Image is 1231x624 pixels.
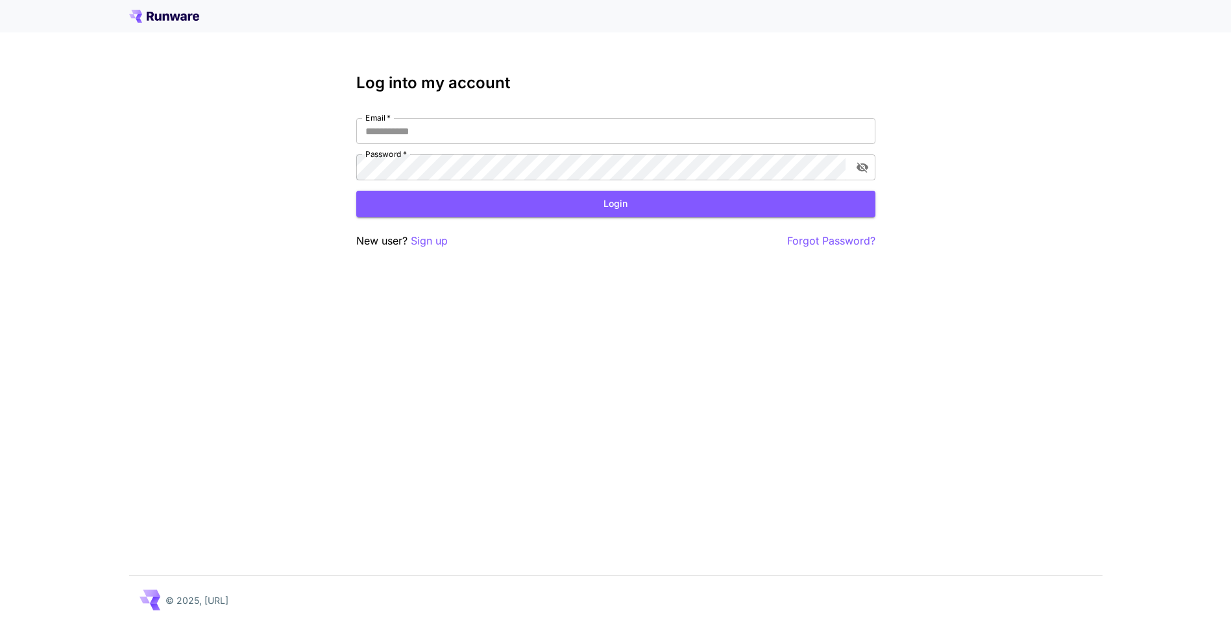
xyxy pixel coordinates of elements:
label: Email [365,112,391,123]
p: New user? [356,233,448,249]
button: Sign up [411,233,448,249]
p: © 2025, [URL] [165,594,228,607]
button: Forgot Password? [787,233,875,249]
button: Login [356,191,875,217]
label: Password [365,149,407,160]
h3: Log into my account [356,74,875,92]
button: toggle password visibility [851,156,874,179]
